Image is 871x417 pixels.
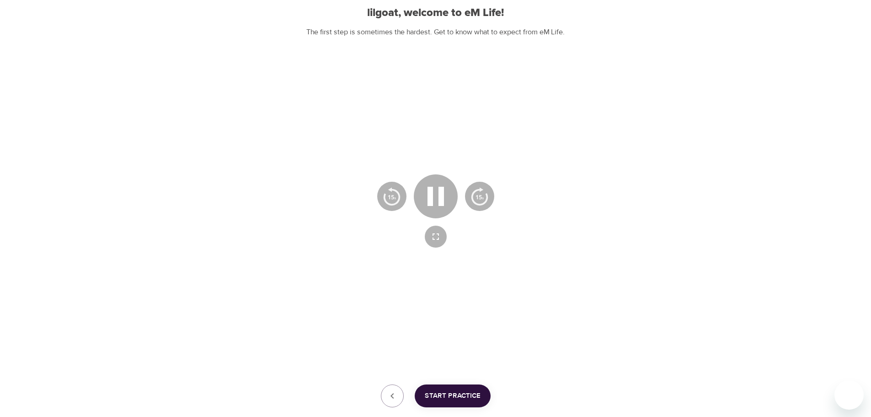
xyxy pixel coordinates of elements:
[470,187,489,206] img: 15s_next.svg
[425,390,481,402] span: Start Practice
[186,27,685,38] p: The first step is sometimes the hardest. Get to know what to expect from eM Life.
[383,187,401,206] img: 15s_prev.svg
[415,385,491,407] button: Start Practice
[186,6,685,20] h2: lilgoat, welcome to eM Life!
[834,380,864,410] iframe: Button to launch messaging window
